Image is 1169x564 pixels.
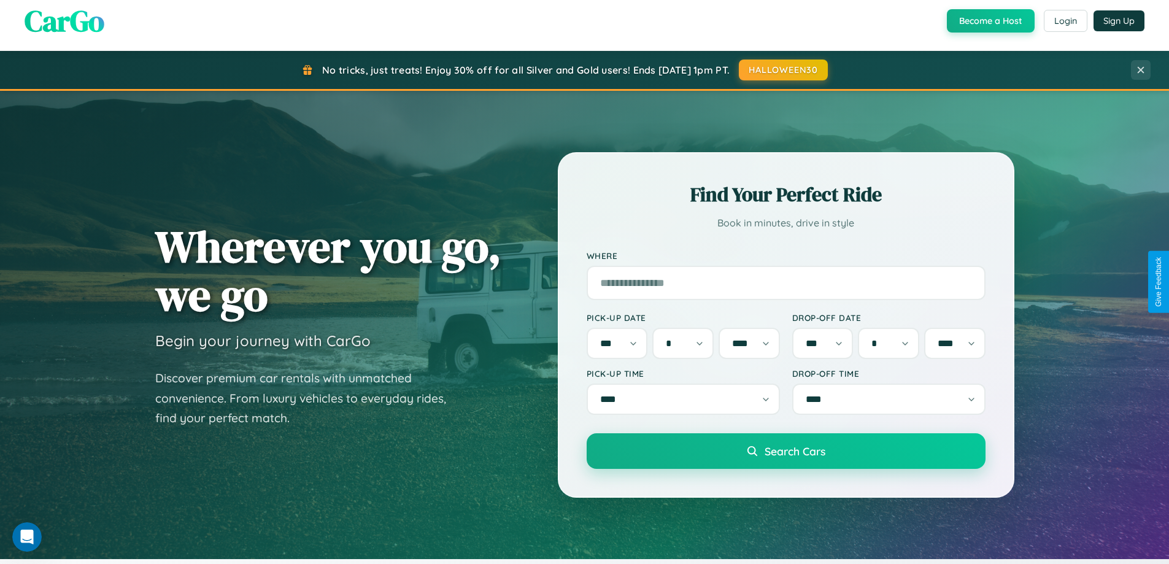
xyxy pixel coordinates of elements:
span: CarGo [25,1,104,41]
p: Book in minutes, drive in style [587,214,986,232]
span: No tricks, just treats! Enjoy 30% off for all Silver and Gold users! Ends [DATE] 1pm PT. [322,64,730,76]
button: HALLOWEEN30 [739,60,828,80]
label: Drop-off Time [792,368,986,379]
label: Pick-up Time [587,368,780,379]
label: Where [587,250,986,261]
p: Discover premium car rentals with unmatched convenience. From luxury vehicles to everyday rides, ... [155,368,462,428]
button: Login [1044,10,1087,32]
label: Drop-off Date [792,312,986,323]
button: Sign Up [1094,10,1144,31]
button: Search Cars [587,433,986,469]
h1: Wherever you go, we go [155,222,501,319]
span: Search Cars [765,444,825,458]
div: Give Feedback [1154,257,1163,307]
label: Pick-up Date [587,312,780,323]
iframe: Intercom live chat [12,522,42,552]
h2: Find Your Perfect Ride [587,181,986,208]
button: Become a Host [947,9,1035,33]
h3: Begin your journey with CarGo [155,331,371,350]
